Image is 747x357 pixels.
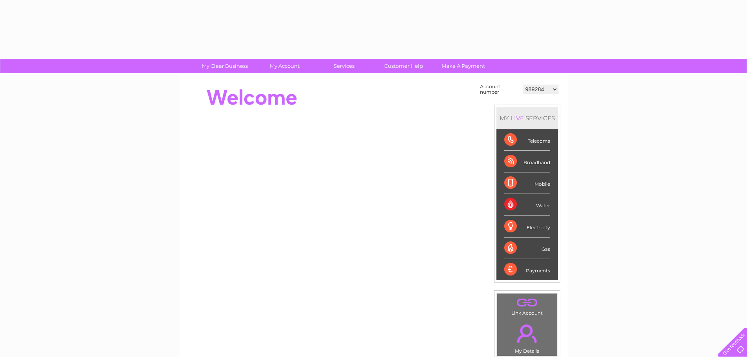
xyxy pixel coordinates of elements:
div: Broadband [504,151,550,172]
td: Account number [478,82,521,97]
div: MY SERVICES [496,107,558,129]
a: Make A Payment [431,59,496,73]
td: My Details [497,318,558,356]
a: My Account [252,59,317,73]
a: . [499,320,555,347]
div: Payments [504,259,550,280]
div: Water [504,194,550,216]
div: Telecoms [504,129,550,151]
div: LIVE [509,114,525,122]
td: Link Account [497,293,558,318]
div: Gas [504,237,550,259]
a: Services [312,59,376,73]
div: Electricity [504,216,550,237]
a: Customer Help [371,59,436,73]
a: . [499,295,555,309]
a: My Clear Business [193,59,257,73]
div: Mobile [504,172,550,194]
